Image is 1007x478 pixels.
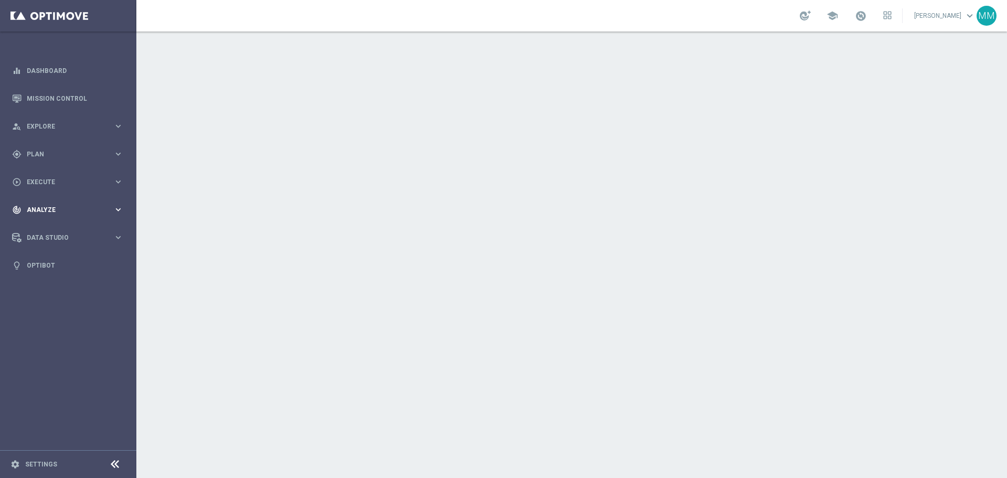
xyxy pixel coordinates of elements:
[27,151,113,157] span: Plan
[12,251,123,279] div: Optibot
[27,207,113,213] span: Analyze
[12,57,123,84] div: Dashboard
[12,205,22,215] i: track_changes
[12,122,113,131] div: Explore
[827,10,838,22] span: school
[12,205,113,215] div: Analyze
[12,261,124,270] button: lightbulb Optibot
[12,177,113,187] div: Execute
[25,461,57,468] a: Settings
[27,57,123,84] a: Dashboard
[113,121,123,131] i: keyboard_arrow_right
[113,205,123,215] i: keyboard_arrow_right
[27,251,123,279] a: Optibot
[12,206,124,214] button: track_changes Analyze keyboard_arrow_right
[113,177,123,187] i: keyboard_arrow_right
[113,232,123,242] i: keyboard_arrow_right
[12,67,124,75] button: equalizer Dashboard
[964,10,976,22] span: keyboard_arrow_down
[10,460,20,469] i: settings
[12,150,113,159] div: Plan
[12,178,124,186] button: play_circle_outline Execute keyboard_arrow_right
[12,150,22,159] i: gps_fixed
[27,235,113,241] span: Data Studio
[12,94,124,103] button: Mission Control
[12,233,124,242] button: Data Studio keyboard_arrow_right
[12,122,22,131] i: person_search
[113,149,123,159] i: keyboard_arrow_right
[27,123,113,130] span: Explore
[12,233,113,242] div: Data Studio
[12,150,124,158] button: gps_fixed Plan keyboard_arrow_right
[977,6,997,26] div: MM
[12,261,22,270] i: lightbulb
[12,84,123,112] div: Mission Control
[27,179,113,185] span: Execute
[913,8,977,24] a: [PERSON_NAME]keyboard_arrow_down
[12,177,22,187] i: play_circle_outline
[12,66,22,76] i: equalizer
[27,84,123,112] a: Mission Control
[12,122,124,131] button: person_search Explore keyboard_arrow_right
